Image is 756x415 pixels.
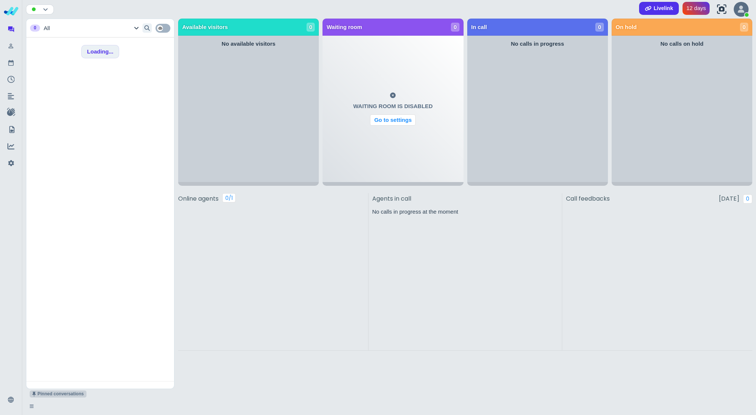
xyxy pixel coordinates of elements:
[471,23,487,32] span: In call
[37,390,84,398] div: Pinned conversations
[307,23,315,32] div: 0
[740,23,748,32] div: 0
[616,23,637,32] span: On hold
[222,193,236,202] div: 0/1
[683,2,710,15] div: 12 days
[654,5,673,12] b: Livelink
[451,23,459,32] div: 0
[595,23,603,32] div: 0
[467,36,608,182] div: No calls in progress
[719,193,739,204] div: [DATE]
[327,23,362,32] span: Waiting room
[743,194,752,204] div: 0
[566,193,752,204] h3: Call feedbacks
[178,36,319,182] div: No available visitors
[372,207,559,216] div: No calls in progress at the moment
[182,23,228,32] span: Available visitors
[44,24,139,33] div: All
[353,102,433,111] div: WAITING ROOM IS DISABLED
[178,193,364,204] h3: Online agents
[81,45,120,58] div: Loading...
[372,193,559,204] h3: Agents in call
[30,25,40,32] div: 0
[612,36,752,182] div: No calls on hold
[370,114,416,126] a: Go to settings
[4,4,19,19] img: homepage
